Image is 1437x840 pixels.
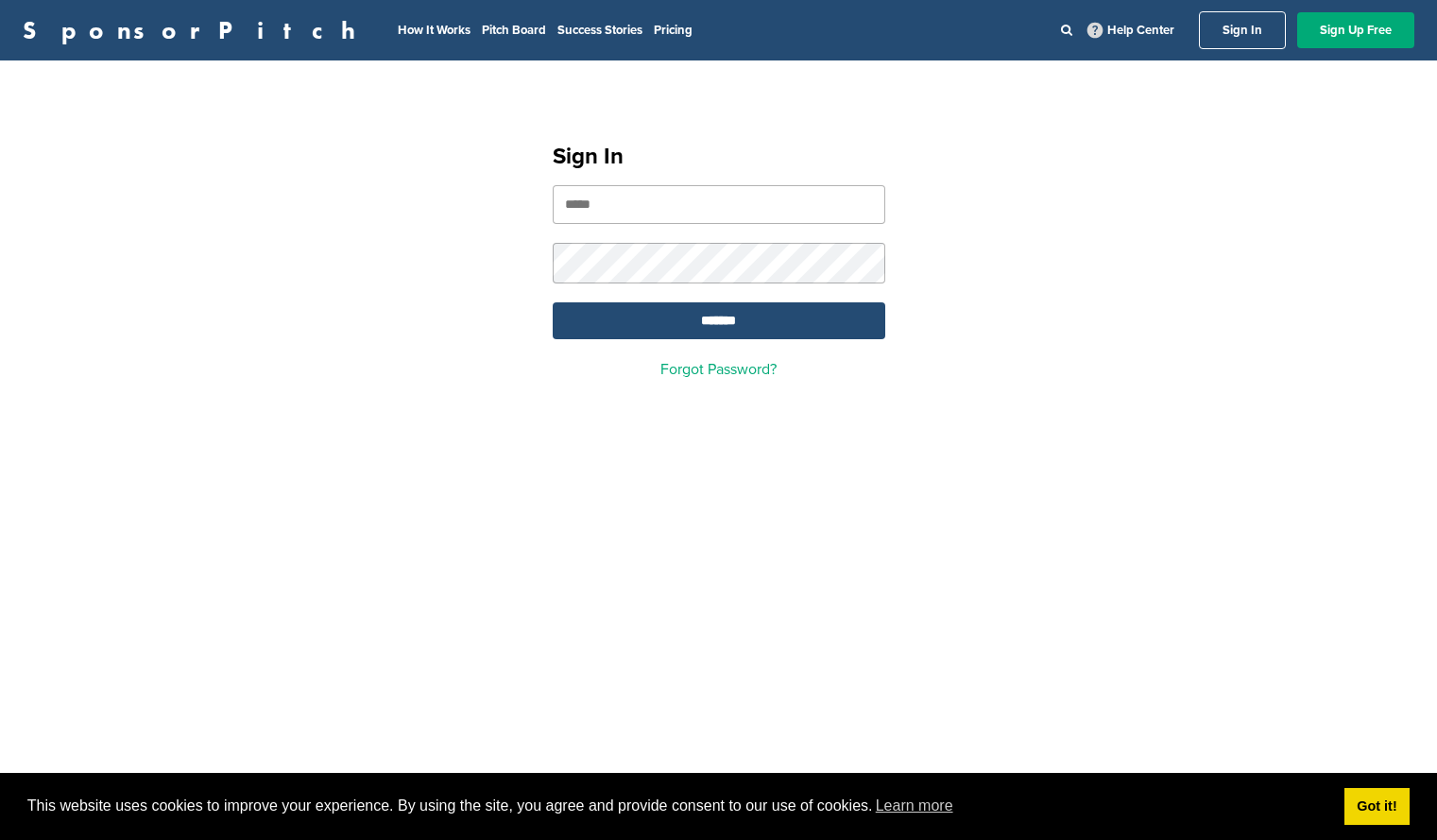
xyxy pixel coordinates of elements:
[553,140,885,174] h1: Sign In
[482,23,546,38] a: Pitch Board
[1084,19,1178,42] a: Help Center
[660,360,777,379] a: Forgot Password?
[1297,12,1414,48] a: Sign Up Free
[557,23,642,38] a: Success Stories
[654,23,693,38] a: Pricing
[398,23,470,38] a: How It Works
[1199,11,1286,49] a: Sign In
[1344,788,1410,826] a: dismiss cookie message
[873,792,956,820] a: learn more about cookies
[23,18,368,43] a: SponsorPitch
[27,792,1329,820] span: This website uses cookies to improve your experience. By using the site, you agree and provide co...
